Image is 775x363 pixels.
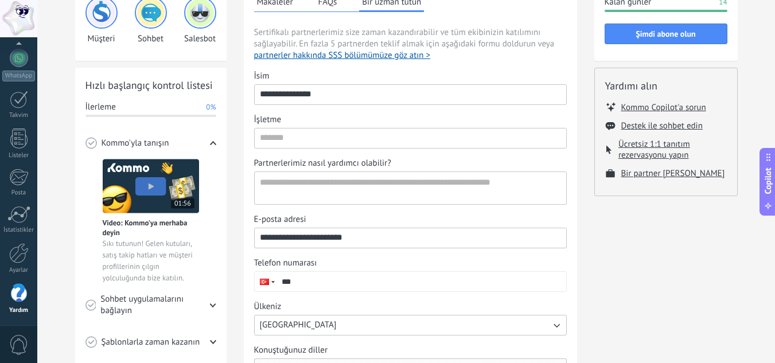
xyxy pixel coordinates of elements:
[103,238,199,284] span: Sıkı tutunun! Gelen kutuları, satış takip hatları ve müşteri profillerinin çılgın yolculuğunda bi...
[636,30,695,38] span: Şimdi abone olun
[605,24,727,44] button: Şimdi abone olun
[206,102,216,113] span: 0%
[2,189,36,197] div: Posta
[100,294,210,317] span: Sohbet uygulamalarını bağlayın
[255,228,566,247] input: E-posta adresi
[254,158,391,169] span: Partnerlerimiz nasıl yardımcı olabilir?
[621,102,706,113] button: Kommo Copilot'a sorun
[102,138,169,149] span: Kommo'yla tanışın
[255,128,566,147] input: İşletme
[255,172,564,204] textarea: Partnerlerimiz nasıl yardımcı olabilir?
[255,85,566,103] input: İsim
[85,78,216,92] h2: Hızlı başlangıç kontrol listesi
[254,27,567,61] span: Sertifikalı partnerlerimiz size zaman kazandırabilir ve tüm ekibinizin katılımını sağlayabilir. E...
[102,337,200,348] span: Şablonlarla zaman kazanın
[605,79,727,93] h2: Yardımı alın
[2,112,36,119] div: Takvim
[260,319,337,331] span: [GEOGRAPHIC_DATA]
[2,227,36,234] div: İstatistikler
[254,50,431,61] button: partnerler hakkında SSS bölümümüze göz atın >
[254,301,282,313] span: Ülkeniz
[621,168,725,179] button: Bir partner [PERSON_NAME]
[276,272,566,291] input: Telefon numarası
[254,71,270,82] span: İsim
[2,71,35,81] div: WhatsApp
[2,152,36,159] div: Listeler
[103,218,199,237] span: Video: Kommo'ya merhaba deyin
[254,315,567,335] button: Ülkeniz
[621,120,703,131] button: Destek ile sohbet edin
[254,114,282,126] span: İşletme
[254,214,306,225] span: E-posta adresi
[2,307,36,314] div: Yardım
[2,267,36,274] div: Ayarlar
[254,257,317,269] span: Telefon numarası
[255,272,276,291] div: Turkey: + 90
[254,345,328,356] span: Konuştuğunuz diller
[103,159,199,213] img: Meet video
[762,167,774,194] span: Copilot
[85,102,116,113] span: İlerleme
[618,139,726,161] button: Ücretsiz 1:1 tanıtım rezervasyonu yapın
